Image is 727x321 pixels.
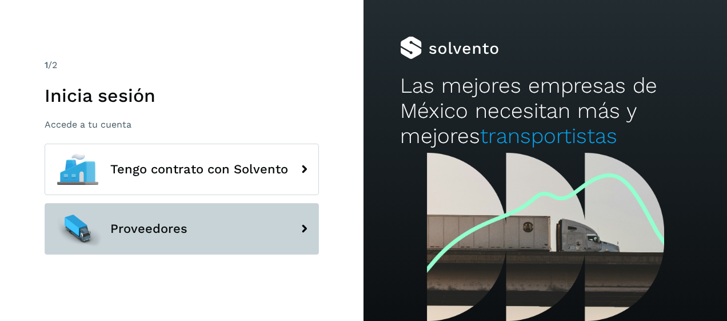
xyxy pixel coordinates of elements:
h2: Las mejores empresas de México necesitan más y mejores [400,73,691,149]
p: Accede a tu cuenta [45,119,319,130]
div: /2 [45,58,319,72]
span: 1 [45,60,48,70]
span: Tengo contrato con Solvento [110,163,288,176]
span: Proveedores [110,222,187,236]
h1: Inicia sesión [45,85,319,106]
button: Proveedores [45,203,319,255]
button: Tengo contrato con Solvento [45,144,319,195]
span: transportistas [480,124,617,148]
